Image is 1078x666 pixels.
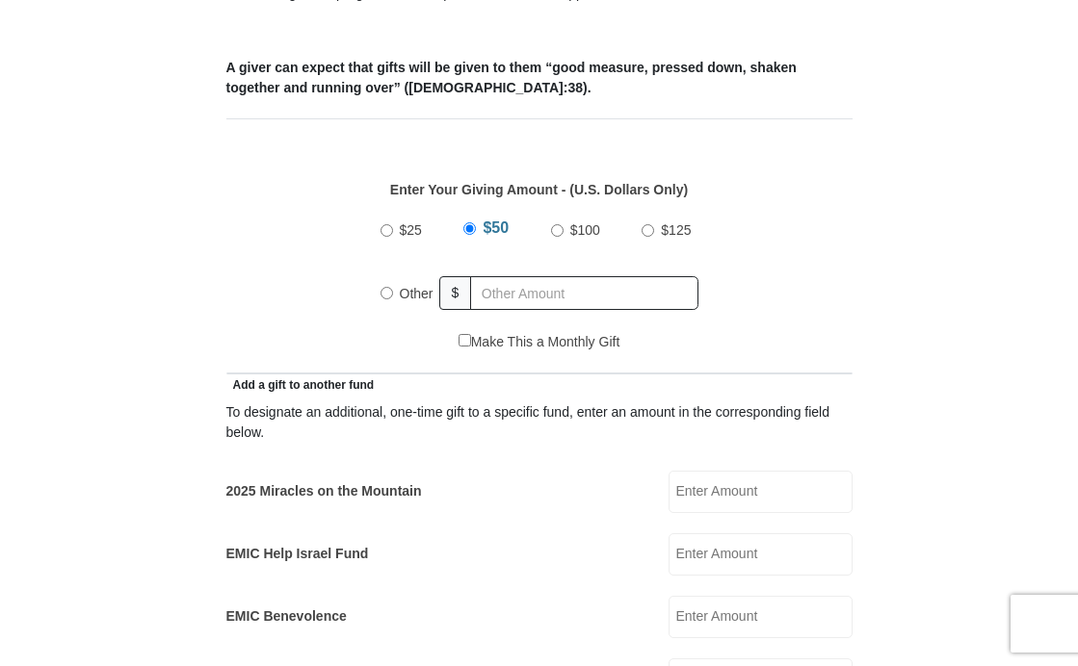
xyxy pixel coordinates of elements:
[439,276,472,310] span: $
[400,286,434,301] span: Other
[470,276,697,310] input: Other Amount
[390,182,688,197] strong: Enter Your Giving Amount - (U.S. Dollars Only)
[459,332,620,352] label: Make This a Monthly Gift
[459,334,471,346] input: Make This a Monthly Gift
[483,219,509,236] span: $50
[669,596,853,638] input: Enter Amount
[669,471,853,513] input: Enter Amount
[400,222,422,238] span: $25
[669,533,853,576] input: Enter Amount
[226,378,375,392] span: Add a gift to another fund
[570,222,600,238] span: $100
[226,606,347,627] label: EMIC Benevolence
[226,60,797,95] b: A giver can expect that gifts will be given to them “good measure, pressed down, shaken together ...
[226,402,853,443] div: To designate an additional, one-time gift to a specific fund, enter an amount in the correspondin...
[226,544,369,564] label: EMIC Help Israel Fund
[661,222,691,238] span: $125
[226,481,422,501] label: 2025 Miracles on the Mountain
